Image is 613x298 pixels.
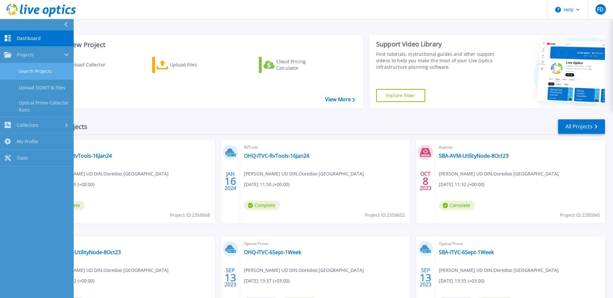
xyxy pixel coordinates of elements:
[325,96,355,103] a: View More
[423,178,428,184] span: 8
[558,119,605,134] a: All Projects
[597,7,604,12] span: FD
[46,41,355,48] h3: Start a New Project
[224,266,237,289] div: SEP 2023
[376,89,425,102] a: Explore Now!
[224,169,237,193] div: JAN 2024
[244,170,364,177] span: [PERSON_NAME] UD DIN , Ooredoo [GEOGRAPHIC_DATA]
[376,51,496,70] div: Find tutorials, instructional guides and other support videos to help you make the most of your L...
[49,153,112,159] a: SBA-ITVC-RvTools-16Jan24
[439,240,601,247] span: Optical Prime
[46,57,118,73] a: Download Collector
[419,169,432,193] div: OCT 2023
[17,155,28,161] span: Tools
[244,240,406,247] span: Optical Prime
[276,58,328,71] div: Cloud Pricing Calculator
[152,57,224,73] a: Upload Files
[244,201,280,210] span: Complete
[225,178,236,184] span: 16
[49,144,211,151] span: RVTools
[49,249,121,255] a: OHQ-AVM-UtilityNode-8Oct23
[225,275,236,280] span: 13
[49,170,169,177] span: [PERSON_NAME] UD DIN , Ooredoo [GEOGRAPHIC_DATA]
[17,35,41,41] span: Dashboard
[439,267,559,274] span: [PERSON_NAME] UD DIN , Ooredoo [GEOGRAPHIC_DATA]
[170,58,222,71] div: Upload Files
[49,240,211,247] span: Avamar
[259,57,331,73] a: Cloud Pricing Calculator
[244,153,309,159] a: OHQ-ITVC-RvTools-16Jan24
[17,122,38,128] span: Collectors
[244,144,406,151] span: RVTools
[420,275,431,280] span: 13
[439,249,494,255] a: SBA-ITVC-6Sept-1Week
[49,267,169,274] span: [PERSON_NAME] UD DIN , Ooredoo [GEOGRAPHIC_DATA]
[17,139,38,144] span: My Profile
[439,144,601,151] span: Avamar
[376,40,496,48] div: Support Video Library
[244,267,364,274] span: [PERSON_NAME] UD DIN , Ooredoo [GEOGRAPHIC_DATA]
[439,201,475,210] span: Complete
[244,249,301,255] a: OHQ-ITVC-6Sept-1Week
[439,170,559,177] span: [PERSON_NAME] UD DIN , Ooredoo [GEOGRAPHIC_DATA]
[170,212,210,219] span: Project ID: 2358668
[439,277,484,284] span: [DATE] 13:33 (+03:00)
[17,52,34,58] span: Projects
[365,212,405,219] span: Project ID: 2358652
[244,181,290,188] span: [DATE] 11:50 (+00:00)
[244,277,290,284] span: [DATE] 13:37 (+03:00)
[419,266,432,289] div: SEP 2023
[439,153,509,159] a: SBA-AVM-UtilityNode-8Oct23
[62,58,114,71] div: Download Collector
[439,181,484,188] span: [DATE] 11:32 (+00:00)
[560,212,600,219] span: Project ID: 2285845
